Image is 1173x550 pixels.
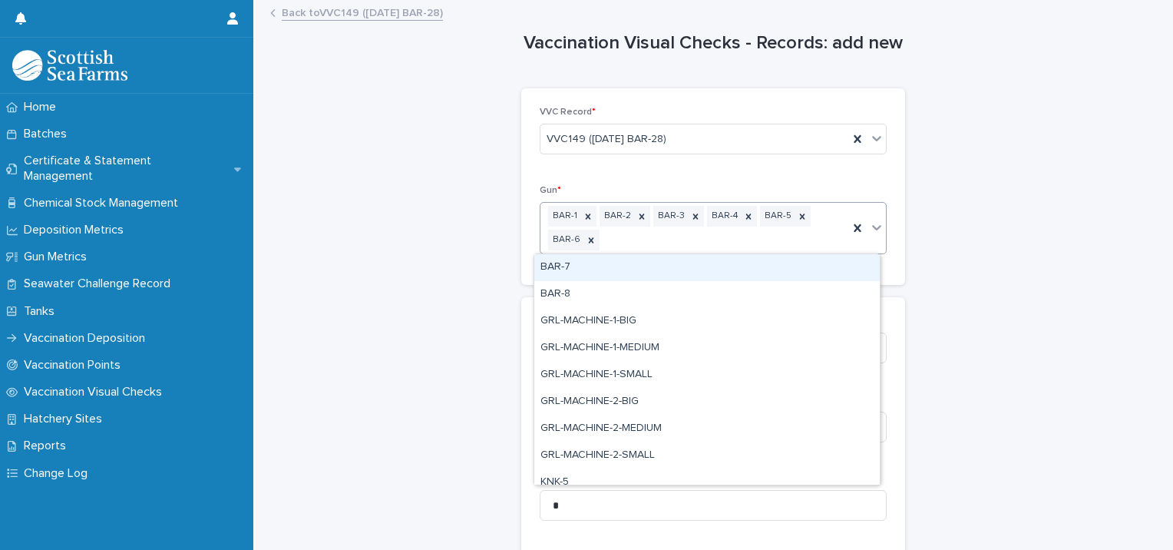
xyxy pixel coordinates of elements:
div: BAR-2 [600,206,633,227]
h1: Vaccination Visual Checks - Records: add new [521,32,905,55]
div: GRL-MACHINE-1-BIG [534,308,880,335]
p: Tanks [18,304,67,319]
p: Seawater Challenge Record [18,277,183,291]
div: BAR-5 [760,206,794,227]
p: Change Log [18,466,100,481]
span: Gun [540,186,561,195]
span: VVC Record [540,108,596,117]
p: Vaccination Deposition [18,331,157,346]
div: BAR-7 [534,254,880,281]
p: Home [18,100,68,114]
p: Certificate & Statement Management [18,154,234,183]
img: uOABhIYSsOPhGJQdTwEw [12,50,127,81]
p: Gun Metrics [18,250,99,264]
div: KNK-5 [534,469,880,496]
span: VVC149 ([DATE] BAR-28) [547,131,666,147]
div: GRL-MACHINE-1-MEDIUM [534,335,880,362]
div: BAR-8 [534,281,880,308]
div: BAR-4 [707,206,740,227]
p: Reports [18,439,78,453]
p: Hatchery Sites [18,412,114,426]
p: Chemical Stock Management [18,196,190,210]
p: Deposition Metrics [18,223,136,237]
p: Vaccination Points [18,358,133,373]
div: BAR-3 [653,206,687,227]
p: Vaccination Visual Checks [18,385,174,399]
div: GRL-MACHINE-2-MEDIUM [534,416,880,442]
div: GRL-MACHINE-2-SMALL [534,442,880,469]
div: GRL-MACHINE-1-SMALL [534,362,880,389]
p: Batches [18,127,79,141]
div: BAR-1 [548,206,580,227]
a: Back toVVC149 ([DATE] BAR-28) [282,3,443,21]
div: BAR-6 [548,230,583,250]
div: GRL-MACHINE-2-BIG [534,389,880,416]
